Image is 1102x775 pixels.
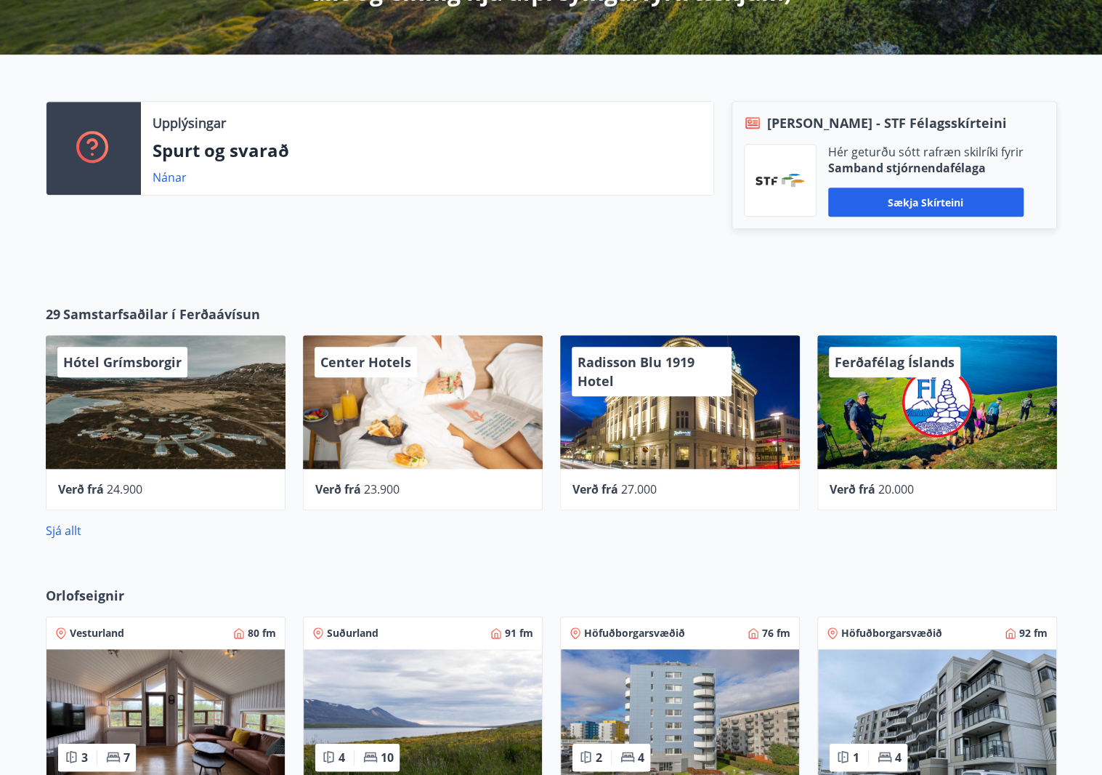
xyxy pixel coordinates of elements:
span: Höfuðborgarsvæðið [841,626,942,641]
a: Nánar [153,169,187,185]
span: 20.000 [878,481,914,497]
span: 7 [123,750,130,766]
span: Ferðafélag Íslands [835,353,955,371]
span: Samstarfsaðilar í Ferðaávísun [63,305,260,324]
span: Verð frá [58,481,104,497]
span: Radisson Blu 1919 Hotel [578,353,694,390]
span: Suðurland [327,626,378,641]
p: Hér geturðu sótt rafræn skilríki fyrir [828,144,1024,160]
a: Sjá allt [46,523,81,539]
span: 1 [853,750,859,766]
span: Vesturland [70,626,124,641]
span: 76 fm [762,626,790,641]
span: 2 [596,750,602,766]
span: Hótel Grímsborgir [63,353,182,371]
button: Sækja skírteini [828,188,1024,217]
span: 27.000 [621,481,657,497]
span: 4 [638,750,644,766]
span: 23.900 [364,481,400,497]
span: Höfuðborgarsvæðið [584,626,685,641]
p: Spurt og svarað [153,138,702,163]
span: 80 fm [248,626,276,641]
span: 24.900 [107,481,142,497]
span: Center Hotels [320,353,411,371]
span: 4 [339,750,345,766]
span: 91 fm [505,626,533,641]
span: 3 [81,750,88,766]
p: Upplýsingar [153,113,226,132]
span: Verð frá [572,481,618,497]
span: Orlofseignir [46,586,124,605]
p: Samband stjórnendafélaga [828,160,1024,176]
span: 29 [46,305,60,324]
span: 4 [895,750,902,766]
span: Verð frá [830,481,875,497]
span: Verð frá [315,481,361,497]
span: 10 [381,750,394,766]
span: 92 fm [1019,626,1048,641]
img: vjCaq2fThgY3EUYqSgpjEiBg6WP39ov69hlhuPVN.png [755,174,805,187]
span: [PERSON_NAME] - STF Félagsskírteini [767,113,1007,132]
